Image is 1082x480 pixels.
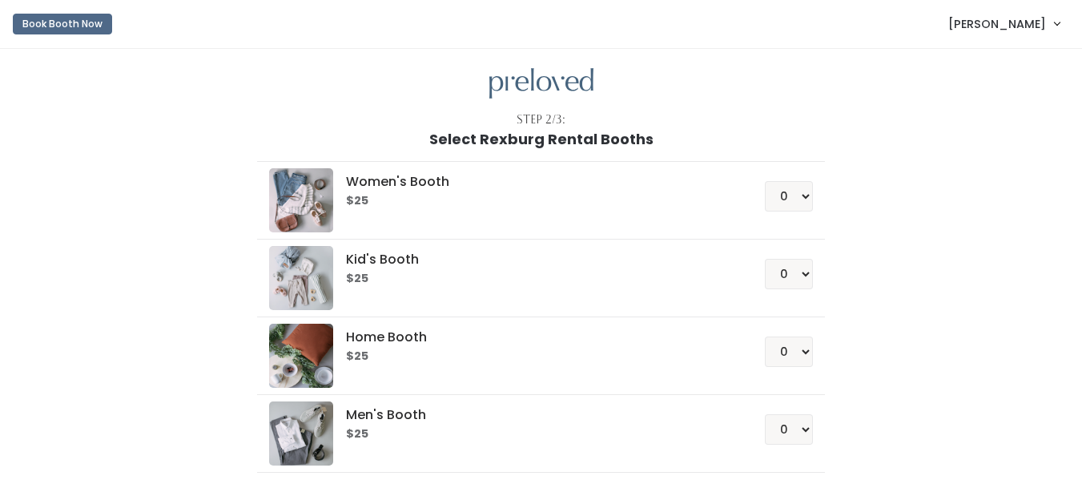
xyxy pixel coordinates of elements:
[517,111,565,128] div: Step 2/3:
[346,195,726,208] h6: $25
[489,68,593,99] img: preloved logo
[346,428,726,441] h6: $25
[346,408,726,422] h5: Men's Booth
[429,131,654,147] h1: Select Rexburg Rental Booths
[346,252,726,267] h5: Kid's Booth
[346,350,726,363] h6: $25
[269,324,333,388] img: preloved logo
[269,401,333,466] img: preloved logo
[948,15,1046,33] span: [PERSON_NAME]
[346,175,726,189] h5: Women's Booth
[346,272,726,285] h6: $25
[13,14,112,34] button: Book Booth Now
[932,6,1076,41] a: [PERSON_NAME]
[269,168,333,232] img: preloved logo
[13,6,112,42] a: Book Booth Now
[269,246,333,310] img: preloved logo
[346,330,726,345] h5: Home Booth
